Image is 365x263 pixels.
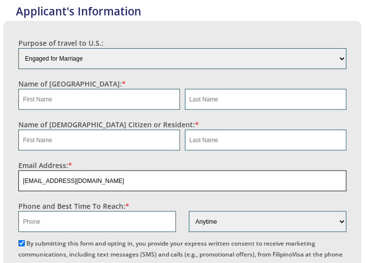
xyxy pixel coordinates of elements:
input: Phone [18,211,176,232]
label: Purpose of travel to U.S.: [18,38,103,48]
select: Phone and Best Reach Time are required. [189,211,346,232]
h4: Applicant's Information [8,3,361,18]
input: Last Name [185,89,347,110]
input: Last Name [185,130,347,151]
input: Email Address [18,171,346,191]
label: Name of [GEOGRAPHIC_DATA]: [18,79,126,88]
label: Phone and Best Time To Reach: [18,201,129,211]
input: First Name [18,130,180,151]
label: Email Address: [18,161,72,170]
input: By submitting this form and opting in, you provide your express written consent to receive market... [18,240,25,247]
label: Name of [DEMOGRAPHIC_DATA] Citizen or Resident: [18,120,199,129]
input: First Name [18,89,180,110]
